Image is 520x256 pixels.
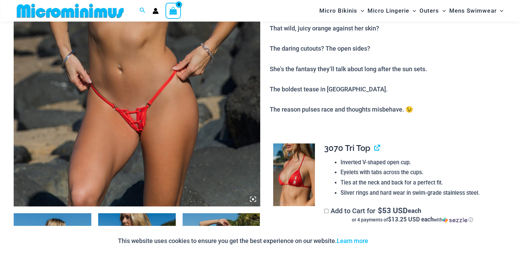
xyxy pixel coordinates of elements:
[341,167,501,178] li: Eyelets with tabs across the cups.
[324,216,501,223] div: or 4 payments of$13.25 USD eachwithSezzle Click to learn more about Sezzle
[317,1,506,21] nav: Site Navigation
[357,2,364,20] span: Menu Toggle
[341,188,501,198] li: Silver rings and hard wear in swim-grade stainless steel.
[324,216,501,223] div: or 4 payments of with
[408,207,421,214] span: each
[139,7,146,15] a: Search icon link
[377,207,407,214] span: 53 USD
[319,2,357,20] span: Micro Bikinis
[273,143,315,206] img: Link Tangello 3070 Tri Top
[388,215,434,223] span: $13.25 USD each
[324,209,329,213] input: Add to Cart for$53 USD eachor 4 payments of$13.25 USD eachwithSezzle Click to learn more about Se...
[337,237,368,244] a: Learn more
[368,2,409,20] span: Micro Lingerie
[449,2,496,20] span: Mens Swimwear
[341,178,501,188] li: Ties at the neck and back for a perfect fit.
[165,3,181,18] a: View Shopping Cart, empty
[443,217,467,223] img: Sezzle
[324,143,370,153] span: 3070 Tri Top
[14,3,126,18] img: MM SHOP LOGO FLAT
[118,236,368,246] p: This website uses cookies to ensure you get the best experience on our website.
[419,2,439,20] span: Outers
[448,2,505,20] a: Mens SwimwearMenu ToggleMenu Toggle
[341,157,501,168] li: Inverted V-shaped open cup.
[377,205,382,215] span: $
[318,2,366,20] a: Micro BikinisMenu ToggleMenu Toggle
[439,2,446,20] span: Menu Toggle
[324,207,501,223] label: Add to Cart for
[373,233,402,249] button: Accept
[152,8,159,14] a: Account icon link
[366,2,418,20] a: Micro LingerieMenu ToggleMenu Toggle
[418,2,448,20] a: OutersMenu ToggleMenu Toggle
[496,2,503,20] span: Menu Toggle
[409,2,416,20] span: Menu Toggle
